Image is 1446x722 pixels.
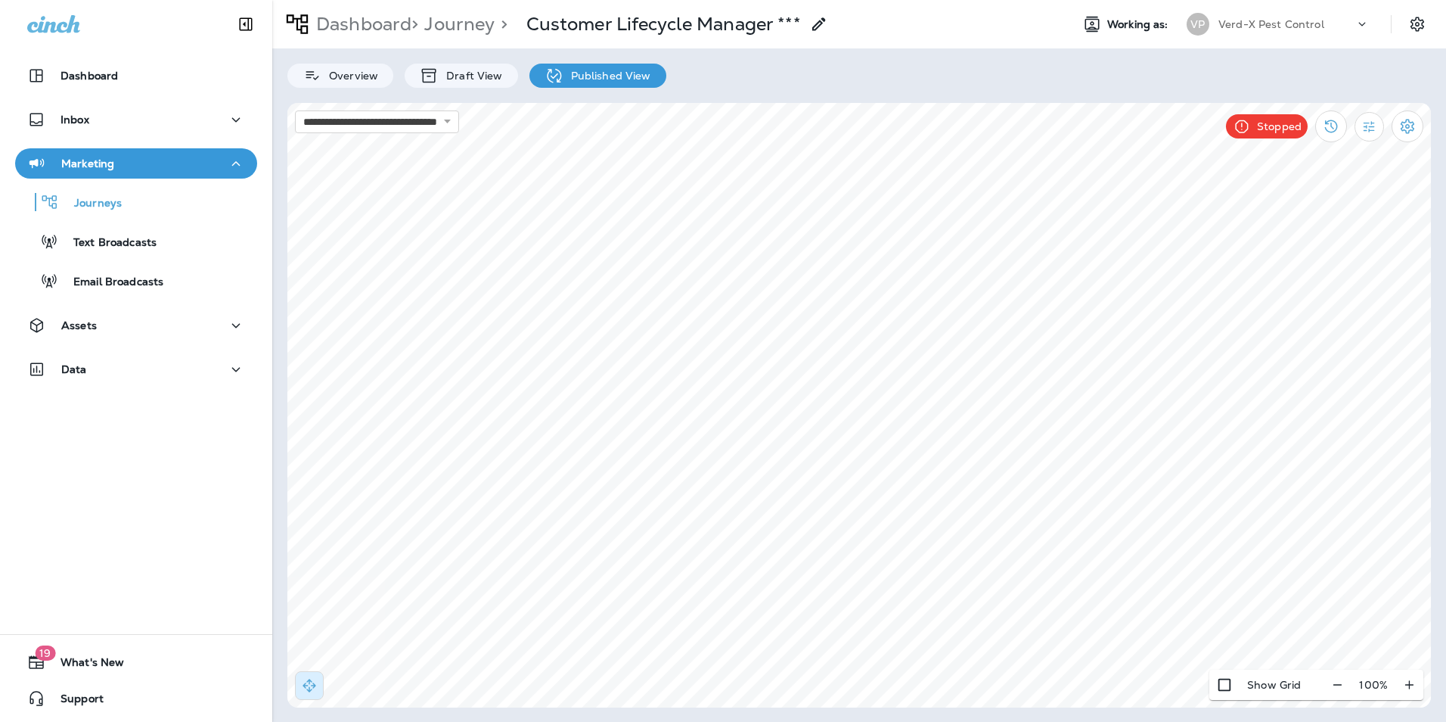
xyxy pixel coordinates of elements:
[45,692,104,711] span: Support
[439,70,502,82] p: Draft View
[61,70,118,82] p: Dashboard
[495,13,507,36] p: >
[418,13,495,36] p: Journey
[15,61,257,91] button: Dashboard
[15,148,257,179] button: Marketing
[225,9,267,39] button: Collapse Sidebar
[15,647,257,677] button: 19What's New
[58,275,163,290] p: Email Broadcasts
[15,265,257,297] button: Email Broadcasts
[321,70,378,82] p: Overview
[1218,18,1324,30] p: Verd-X Pest Control
[563,70,651,82] p: Published View
[1107,18,1171,31] span: Working as:
[1359,679,1388,691] p: 100 %
[15,310,257,341] button: Assets
[526,13,801,36] p: Customer Lifecycle Manager ***
[61,114,89,126] p: Inbox
[1392,110,1423,142] button: Settings
[1354,112,1384,142] button: Filter Statistics
[15,186,257,218] button: Journeys
[1187,13,1209,36] div: VP
[1247,679,1301,691] p: Show Grid
[45,656,124,674] span: What's New
[61,319,97,331] p: Assets
[58,236,157,251] p: Text Broadcasts
[1404,11,1431,38] button: Settings
[310,13,418,36] p: Dashboard >
[15,683,257,714] button: Support
[15,226,257,257] button: Text Broadcasts
[61,363,87,375] p: Data
[35,646,55,661] span: 19
[1257,120,1302,132] p: Stopped
[15,354,257,384] button: Data
[61,157,114,170] p: Marketing
[1315,110,1347,142] button: View Changelog
[15,104,257,135] button: Inbox
[59,197,122,211] p: Journeys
